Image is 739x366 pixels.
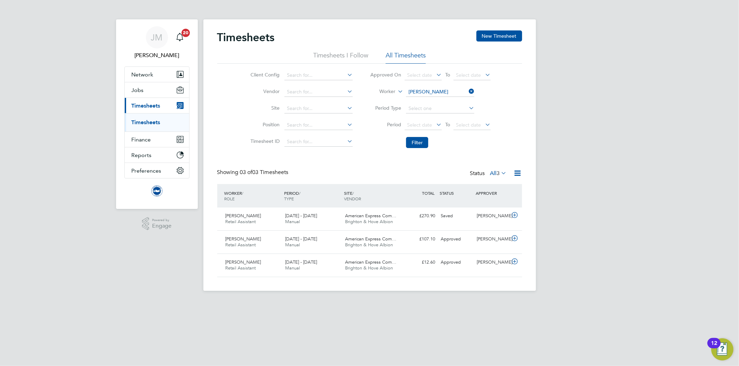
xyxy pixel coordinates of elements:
span: / [242,190,244,196]
span: / [352,190,354,196]
img: brightonandhovealbion-logo-retina.png [151,185,162,196]
div: £107.10 [402,234,438,245]
label: Worker [364,88,395,95]
button: Finance [125,132,189,147]
span: American Express Com… [345,259,396,265]
button: Jobs [125,82,189,98]
span: Network [132,71,153,78]
a: Timesheets [132,119,160,126]
div: SITE [342,187,402,205]
span: ROLE [225,196,235,201]
span: [DATE] - [DATE] [285,213,317,219]
label: Client Config [248,72,280,78]
div: [PERSON_NAME] [474,234,510,245]
a: Go to home page [124,185,190,196]
span: Powered by [152,217,171,223]
label: All [490,170,507,177]
span: To [443,120,452,129]
div: WORKER [223,187,283,205]
li: All Timesheets [386,51,426,64]
span: / [299,190,300,196]
input: Search for... [284,87,353,97]
span: [DATE] - [DATE] [285,236,317,242]
button: Preferences [125,163,189,178]
span: American Express Com… [345,213,396,219]
span: TYPE [284,196,294,201]
div: Status [470,169,508,179]
div: Saved [438,210,474,222]
label: Site [248,105,280,111]
label: Vendor [248,88,280,94]
span: [DATE] - [DATE] [285,259,317,265]
label: Approved On [370,72,401,78]
input: Search for... [284,137,353,147]
span: Retail Assistant [226,265,256,271]
span: Select date [456,72,481,78]
div: [PERSON_NAME] [474,210,510,222]
span: Reports [132,152,152,158]
span: Engage [152,223,171,229]
input: Search for... [284,104,353,113]
div: Approved [438,234,474,245]
span: Finance [132,136,151,143]
div: £12.60 [402,257,438,268]
div: PERIOD [282,187,342,205]
span: Retail Assistant [226,219,256,225]
div: 12 [711,343,717,352]
span: VENDOR [344,196,361,201]
span: Select date [407,72,432,78]
button: Reports [125,147,189,163]
a: JM[PERSON_NAME] [124,26,190,60]
span: JM [151,33,163,42]
span: 03 of [240,169,253,176]
nav: Main navigation [116,19,198,209]
span: [PERSON_NAME] [226,259,261,265]
div: Timesheets [125,113,189,131]
span: Manual [285,265,300,271]
span: Brighton & Hove Albion [345,242,393,248]
div: APPROVER [474,187,510,199]
span: [PERSON_NAME] [226,213,261,219]
button: Network [125,67,189,82]
input: Search for... [284,120,353,130]
div: £270.90 [402,210,438,222]
span: To [443,70,452,79]
div: Approved [438,257,474,268]
input: Search for... [406,87,474,97]
span: Timesheets [132,102,160,109]
span: Retail Assistant [226,242,256,248]
label: Position [248,121,280,128]
div: STATUS [438,187,474,199]
span: [PERSON_NAME] [226,236,261,242]
span: Brighton & Hove Albion [345,265,393,271]
div: Showing [217,169,290,176]
span: Preferences [132,167,161,174]
span: Select date [456,122,481,128]
label: Period [370,121,401,128]
div: [PERSON_NAME] [474,257,510,268]
input: Search for... [284,71,353,80]
button: Timesheets [125,98,189,113]
label: Period Type [370,105,401,111]
span: 03 Timesheets [240,169,289,176]
span: Manual [285,219,300,225]
li: Timesheets I Follow [313,51,368,64]
span: Select date [407,122,432,128]
span: Jobs [132,87,144,93]
span: American Express Com… [345,236,396,242]
span: TOTAL [422,190,435,196]
label: Timesheet ID [248,138,280,144]
button: Filter [406,137,428,148]
button: New Timesheet [476,30,522,42]
a: Powered byEngage [142,217,171,230]
span: 3 [497,170,500,177]
span: Brighton & Hove Albion [345,219,393,225]
span: Manual [285,242,300,248]
h2: Timesheets [217,30,275,44]
input: Select one [406,104,474,113]
span: 20 [182,29,190,37]
a: 20 [173,26,187,48]
span: Jo Morris [124,51,190,60]
button: Open Resource Center, 12 new notifications [711,338,733,360]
